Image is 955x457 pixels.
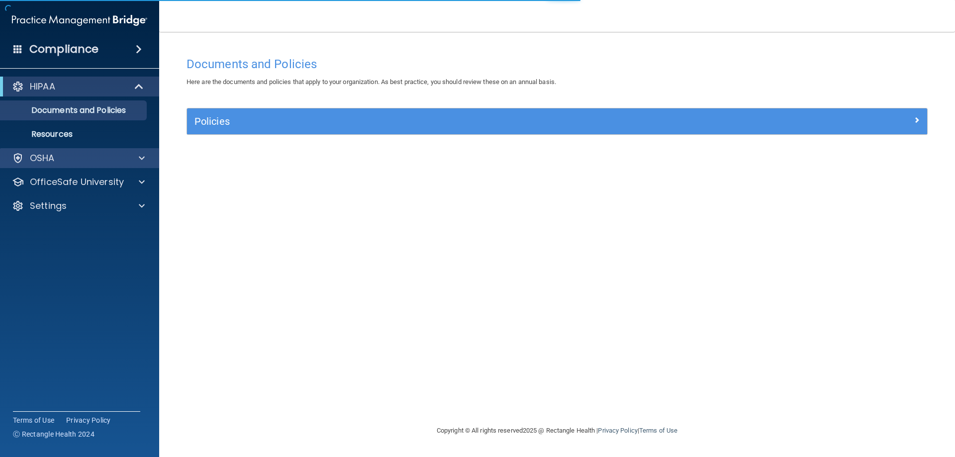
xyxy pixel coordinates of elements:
h4: Compliance [29,42,98,56]
a: Privacy Policy [66,415,111,425]
a: OSHA [12,152,145,164]
p: HIPAA [30,81,55,92]
h5: Policies [194,116,735,127]
a: Settings [12,200,145,212]
a: OfficeSafe University [12,176,145,188]
span: Here are the documents and policies that apply to your organization. As best practice, you should... [187,78,556,86]
img: PMB logo [12,10,147,30]
p: OSHA [30,152,55,164]
p: Resources [6,129,142,139]
div: Copyright © All rights reserved 2025 @ Rectangle Health | | [376,415,739,447]
a: Policies [194,113,920,129]
a: Privacy Policy [598,427,637,434]
p: Documents and Policies [6,105,142,115]
p: OfficeSafe University [30,176,124,188]
a: Terms of Use [13,415,54,425]
p: Settings [30,200,67,212]
a: Terms of Use [639,427,677,434]
span: Ⓒ Rectangle Health 2024 [13,429,95,439]
h4: Documents and Policies [187,58,928,71]
a: HIPAA [12,81,144,92]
